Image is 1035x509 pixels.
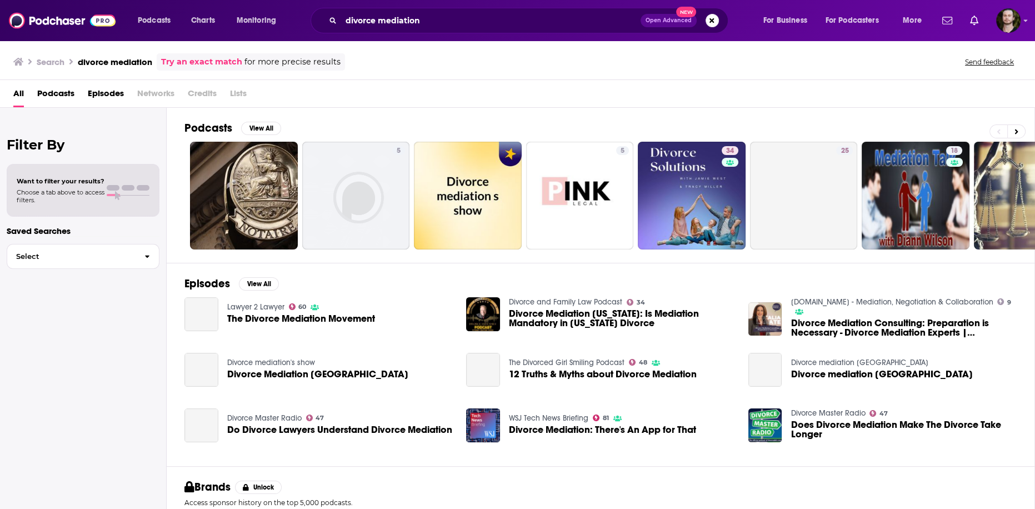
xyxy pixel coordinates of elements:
a: Divorce Master Radio [227,413,302,423]
span: 47 [316,416,324,421]
img: Divorce Mediation Consulting: Preparation is Necessary - Divorce Mediation Experts | MediatorPodc... [748,302,782,336]
a: Does Divorce Mediation Make The Divorce Take Longer [791,420,1017,439]
span: 48 [639,360,647,365]
a: 5 [526,142,634,249]
span: Charts [191,13,215,28]
a: 18 [862,142,969,249]
span: Divorce Mediation [GEOGRAPHIC_DATA] [227,370,408,379]
span: The Divorce Mediation Movement [227,314,375,323]
span: Want to filter your results? [17,177,104,185]
span: Monitoring [237,13,276,28]
img: Divorce Mediation: There's An App for That [466,408,500,442]
a: 25 [750,142,858,249]
a: Divorce Mediation Consulting: Preparation is Necessary - Divorce Mediation Experts | MediatorPodc... [791,318,1017,337]
a: 47 [869,410,888,417]
a: Show notifications dropdown [938,11,957,30]
span: 60 [298,305,306,310]
span: 9 [1007,300,1011,305]
a: All [13,84,24,107]
img: Divorce Mediation Florida: Is Mediation Mandatory in Florida Divorce [466,297,500,331]
span: For Podcasters [826,13,879,28]
a: PodcastsView All [184,121,281,135]
a: Divorce mediation's show [227,358,315,367]
span: 18 [951,146,958,157]
span: New [676,7,696,17]
a: 5 [302,142,410,249]
img: Podchaser - Follow, Share and Rate Podcasts [9,10,116,31]
a: 81 [593,415,609,421]
button: open menu [229,12,291,29]
span: Lists [230,84,247,107]
button: Unlock [235,481,282,494]
button: open menu [818,12,895,29]
a: Divorce mediation brisbane [748,353,782,387]
a: 34 [638,142,746,249]
div: Search podcasts, credits, & more... [321,8,739,33]
a: MediatorPodcast.com - Mediation, Negotiation & Collaboration [791,297,993,307]
h2: Brands [184,480,231,494]
a: Divorce Master Radio [791,408,865,418]
span: 5 [397,146,401,157]
a: Charts [184,12,222,29]
a: Try an exact match [161,56,242,68]
a: 47 [306,415,324,421]
span: 34 [637,300,645,305]
img: User Profile [996,8,1021,33]
a: WSJ Tech News Briefing [509,413,588,423]
button: open menu [756,12,821,29]
input: Search podcasts, credits, & more... [341,12,641,29]
a: EpisodesView All [184,277,279,291]
a: Divorce Mediation Brisbane [184,353,218,387]
a: Episodes [88,84,124,107]
a: Divorce mediation brisbane [791,358,928,367]
button: View All [239,277,279,291]
a: 5 [616,146,629,155]
span: 34 [726,146,734,157]
a: Podcasts [37,84,74,107]
img: Does Divorce Mediation Make The Divorce Take Longer [748,408,782,442]
h3: divorce mediation [78,57,152,67]
span: Divorce Mediation [US_STATE]: Is Mediation Mandatory in [US_STATE] Divorce [509,309,735,328]
a: 5 [392,146,405,155]
button: Show profile menu [996,8,1021,33]
span: Networks [137,84,174,107]
span: Select [7,253,136,260]
a: Divorce Mediation Florida: Is Mediation Mandatory in Florida Divorce [509,309,735,328]
a: Divorce Mediation: There's An App for That [509,425,696,435]
span: Divorce mediation [GEOGRAPHIC_DATA] [791,370,972,379]
a: The Divorce Mediation Movement [184,297,218,331]
a: Do Divorce Lawyers Understand Divorce Mediation [227,425,452,435]
button: Open AdvancedNew [641,14,697,27]
a: 18 [946,146,962,155]
span: For Business [763,13,807,28]
a: 12 Truths & Myths about Divorce Mediation [466,353,500,387]
span: 5 [621,146,624,157]
span: 12 Truths & Myths about Divorce Mediation [509,370,697,379]
span: 47 [879,411,888,416]
a: Divorce Mediation Brisbane [227,370,408,379]
button: View All [241,122,281,135]
p: Saved Searches [7,226,159,236]
span: 25 [841,146,848,157]
span: for more precise results [244,56,341,68]
span: Podcasts [138,13,171,28]
a: 9 [997,298,1011,305]
a: Divorce mediation brisbane [791,370,972,379]
span: Choose a tab above to access filters. [17,188,104,204]
a: The Divorced Girl Smiling Podcast [509,358,624,367]
button: Send feedback [962,57,1017,67]
span: Credits [188,84,217,107]
a: 34 [722,146,738,155]
a: Show notifications dropdown [966,11,983,30]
